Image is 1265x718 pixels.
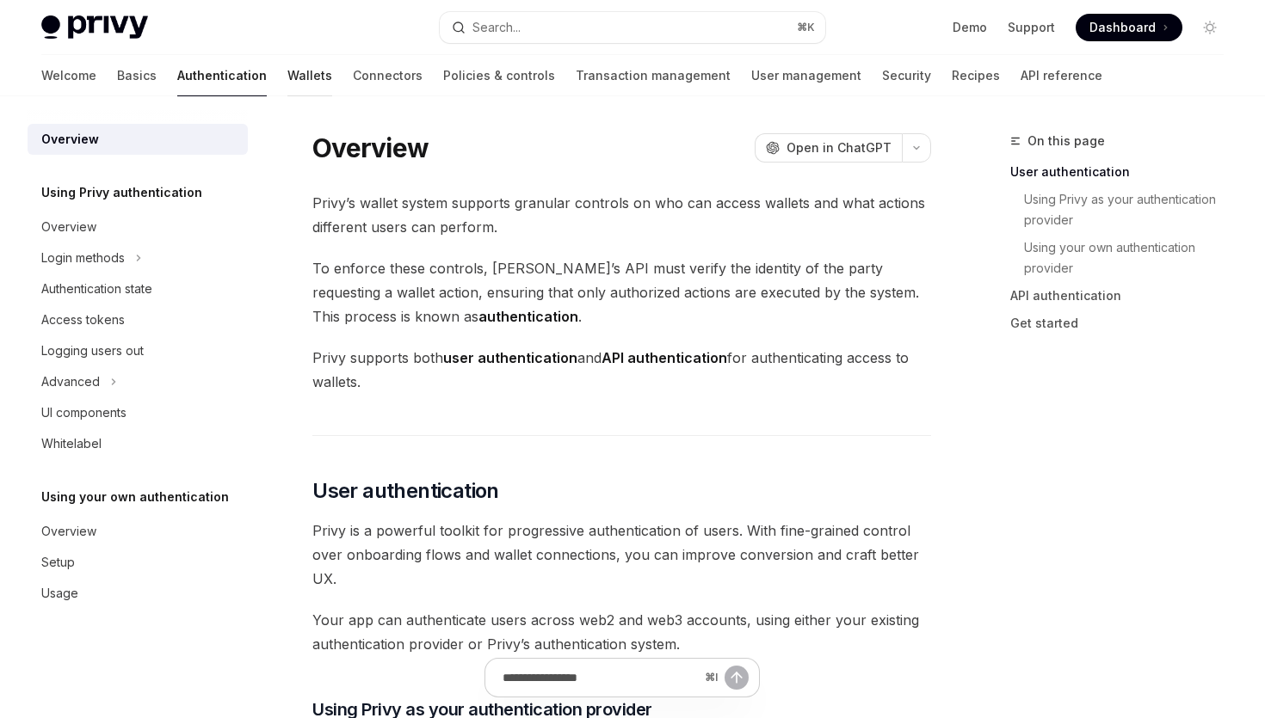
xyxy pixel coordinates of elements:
[312,477,499,505] span: User authentication
[312,256,931,328] span: To enforce these controls, [PERSON_NAME]’s API must verify the identity of the party requesting a...
[41,55,96,96] a: Welcome
[41,402,126,423] div: UI components
[1010,282,1237,310] a: API authentication
[28,578,248,609] a: Usage
[751,55,861,96] a: User management
[503,659,698,697] input: Ask a question...
[312,519,931,591] span: Privy is a powerful toolkit for progressive authentication of users. With fine-grained control ov...
[1008,19,1055,36] a: Support
[602,349,727,366] strong: API authentication
[1196,14,1224,41] button: Toggle dark mode
[1010,186,1237,234] a: Using Privy as your authentication provider
[440,12,824,43] button: Open search
[1010,234,1237,282] a: Using your own authentication provider
[787,139,892,156] span: Open in ChatGPT
[478,308,578,325] strong: authentication
[41,129,99,150] div: Overview
[797,21,815,34] span: ⌘ K
[287,55,332,96] a: Wallets
[41,341,144,361] div: Logging users out
[755,133,902,163] button: Open in ChatGPT
[28,242,248,273] button: Toggle Login methods section
[41,521,96,542] div: Overview
[28,366,248,397] button: Toggle Advanced section
[1010,158,1237,186] a: User authentication
[41,371,100,392] div: Advanced
[41,552,75,573] div: Setup
[28,335,248,366] a: Logging users out
[41,487,229,507] h5: Using your own authentication
[28,273,248,304] a: Authentication state
[1027,131,1105,151] span: On this page
[1021,55,1102,96] a: API reference
[1010,310,1237,337] a: Get started
[312,608,931,656] span: Your app can authenticate users across web2 and web3 accounts, using either your existing authent...
[443,349,577,366] strong: user authentication
[443,55,555,96] a: Policies & controls
[28,397,248,428] a: UI components
[28,212,248,242] a: Overview
[576,55,731,96] a: Transaction management
[41,182,202,203] h5: Using Privy authentication
[41,279,152,299] div: Authentication state
[41,433,102,454] div: Whitelabel
[117,55,157,96] a: Basics
[41,310,125,330] div: Access tokens
[1076,14,1182,41] a: Dashboard
[882,55,931,96] a: Security
[1089,19,1156,36] span: Dashboard
[28,304,248,335] a: Access tokens
[41,583,78,604] div: Usage
[312,346,931,394] span: Privy supports both and for authenticating access to wallets.
[353,55,423,96] a: Connectors
[28,516,248,547] a: Overview
[177,55,267,96] a: Authentication
[953,19,987,36] a: Demo
[312,132,429,163] h1: Overview
[41,248,125,268] div: Login methods
[472,17,521,38] div: Search...
[952,55,1000,96] a: Recipes
[28,428,248,459] a: Whitelabel
[312,191,931,239] span: Privy’s wallet system supports granular controls on who can access wallets and what actions diffe...
[41,15,148,40] img: light logo
[725,666,749,690] button: Send message
[28,124,248,155] a: Overview
[28,547,248,578] a: Setup
[41,217,96,237] div: Overview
